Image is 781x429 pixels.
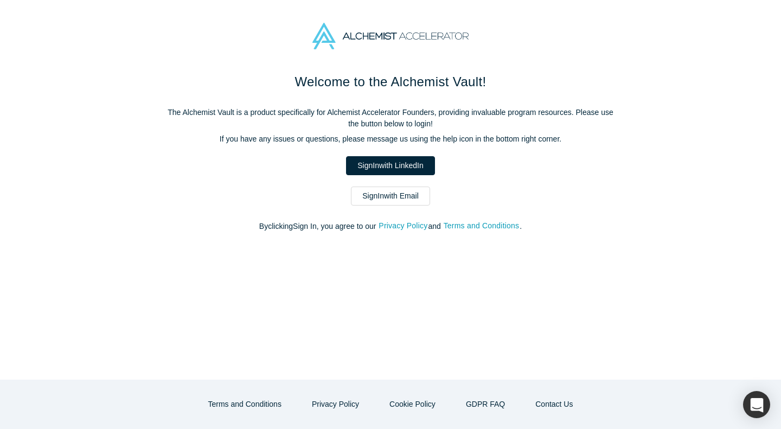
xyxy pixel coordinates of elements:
[454,395,516,414] a: GDPR FAQ
[163,133,618,145] p: If you have any issues or questions, please message us using the help icon in the bottom right co...
[197,395,293,414] button: Terms and Conditions
[524,395,584,414] button: Contact Us
[346,156,434,175] a: SignInwith LinkedIn
[163,107,618,130] p: The Alchemist Vault is a product specifically for Alchemist Accelerator Founders, providing inval...
[300,395,370,414] button: Privacy Policy
[312,23,469,49] img: Alchemist Accelerator Logo
[163,72,618,92] h1: Welcome to the Alchemist Vault!
[351,187,430,206] a: SignInwith Email
[163,221,618,232] p: By clicking Sign In , you agree to our and .
[378,220,428,232] button: Privacy Policy
[378,395,447,414] button: Cookie Policy
[443,220,520,232] button: Terms and Conditions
